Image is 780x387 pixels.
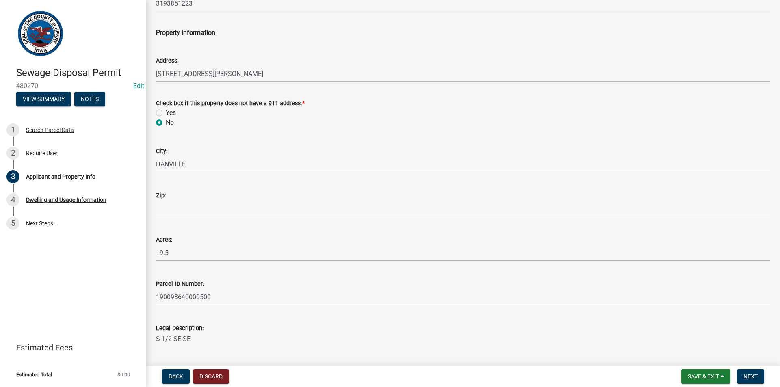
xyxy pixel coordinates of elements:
div: 4 [6,193,19,206]
label: Yes [166,108,176,118]
span: Estimated Total [16,372,52,377]
button: View Summary [16,92,71,106]
label: Check box if this property does not have a 911 address. [156,101,305,106]
span: Next [743,373,758,380]
div: Search Parcel Data [26,127,74,133]
h4: Sewage Disposal Permit [16,67,140,79]
div: 3 [6,170,19,183]
label: Address: [156,58,178,64]
div: 1 [6,123,19,136]
button: Notes [74,92,105,106]
div: 2 [6,147,19,160]
wm-modal-confirm: Summary [16,96,71,103]
label: Legal Description: [156,326,204,331]
wm-modal-confirm: Edit Application Number [133,82,144,90]
span: $0.00 [117,372,130,377]
label: Parcel ID Number: [156,281,204,287]
span: 480270 [16,82,130,90]
button: Save & Exit [681,369,730,384]
label: Zip: [156,193,166,199]
span: Save & Exit [688,373,719,380]
button: Next [737,369,764,384]
label: No [166,118,174,128]
div: 5 [6,217,19,230]
button: Back [162,369,190,384]
a: Estimated Fees [6,339,133,356]
div: Applicant and Property Info [26,174,95,179]
label: Acres: [156,237,172,243]
img: Henry County, Iowa [16,9,65,58]
button: Discard [193,369,229,384]
span: Back [169,373,183,380]
wm-modal-confirm: Notes [74,96,105,103]
div: Require User [26,150,58,156]
span: Property Information [156,29,215,37]
div: Dwelling and Usage Information [26,197,106,203]
label: City: [156,149,167,154]
a: Edit [133,82,144,90]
